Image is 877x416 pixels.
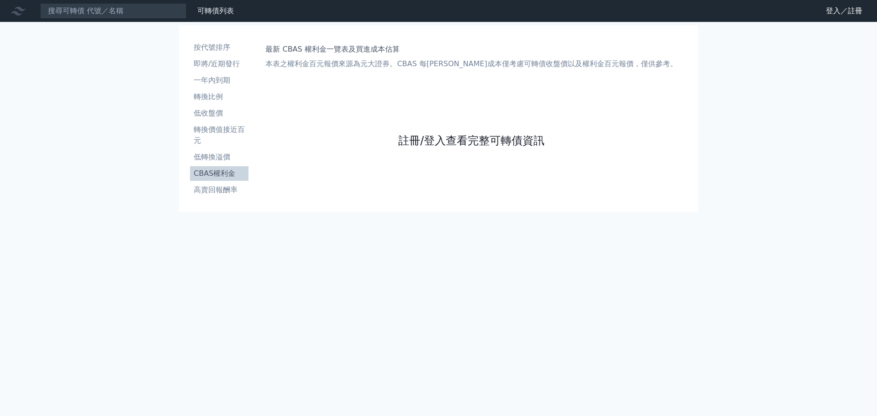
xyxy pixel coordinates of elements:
[190,183,248,197] a: 高賣回報酬率
[190,124,248,146] li: 轉換價值接近百元
[190,73,248,88] a: 一年內到期
[190,106,248,121] a: 低收盤價
[190,108,248,119] li: 低收盤價
[265,44,677,55] h1: 最新 CBAS 權利金一覽表及買進成本估算
[398,133,544,148] a: 註冊/登入查看完整可轉債資訊
[190,90,248,104] a: 轉換比例
[190,75,248,86] li: 一年內到期
[197,6,234,15] a: 可轉債列表
[190,57,248,71] a: 即將/近期發行
[190,150,248,164] a: 低轉換溢價
[190,184,248,195] li: 高賣回報酬率
[190,152,248,163] li: 低轉換溢價
[819,4,870,18] a: 登入／註冊
[190,40,248,55] a: 按代號排序
[190,122,248,148] a: 轉換價值接近百元
[190,166,248,181] a: CBAS權利金
[190,91,248,102] li: 轉換比例
[190,58,248,69] li: 即將/近期發行
[190,42,248,53] li: 按代號排序
[265,58,677,69] p: 本表之權利金百元報價來源為元大證券。CBAS 每[PERSON_NAME]成本僅考慮可轉債收盤價以及權利金百元報價，僅供參考。
[40,3,186,19] input: 搜尋可轉債 代號／名稱
[190,168,248,179] li: CBAS權利金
